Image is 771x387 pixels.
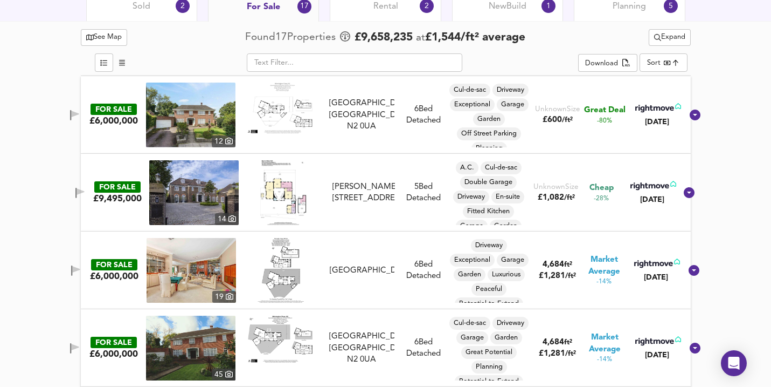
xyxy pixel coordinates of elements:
[535,104,580,114] div: Unknown Size
[146,316,235,381] a: property thumbnail 45
[492,84,529,97] div: Driveway
[355,30,413,46] span: £ 9,658,235
[543,261,564,269] span: 4,684
[146,316,235,381] img: property thumbnail
[133,1,150,12] span: Sold
[579,254,629,277] span: Market Average
[146,83,235,147] img: property thumbnail
[578,54,637,72] button: Download
[490,331,522,344] div: Garden
[597,117,612,126] span: -80%
[147,238,236,303] img: property thumbnail
[597,355,612,364] span: -14%
[86,31,122,44] span: See Map
[212,135,235,147] div: 12
[461,346,517,359] div: Great Potential
[649,29,691,46] button: Expand
[425,32,525,43] span: £ 1,544 / ft² average
[628,194,676,205] div: [DATE]
[721,350,747,376] div: Open Intercom Messenger
[456,331,488,344] div: Garage
[471,284,506,294] span: Peaceful
[565,273,576,280] span: / ft²
[565,350,576,357] span: / ft²
[585,58,618,70] div: Download
[481,163,522,173] span: Cul-de-sac
[449,84,490,97] div: Cul-de-sac
[146,83,235,147] a: property thumbnail 12
[450,100,495,110] span: Exceptional
[247,1,280,13] span: For Sale
[454,270,485,280] span: Garden
[589,182,614,194] span: Cheap
[455,299,523,309] span: Potential to Extend
[454,268,485,281] div: Garden
[654,31,685,44] span: Expand
[471,283,506,296] div: Peaceful
[94,181,141,193] div: FOR SALE
[596,277,612,287] span: -14%
[473,113,505,126] div: Garden
[460,178,517,187] span: Double Garage
[248,83,312,133] img: Floorplan
[399,104,448,127] div: 6 Bed Detached
[613,1,646,12] span: Planning
[687,264,700,277] svg: Show Details
[683,186,696,199] svg: Show Details
[649,29,691,46] div: split button
[647,58,661,68] div: Sort
[325,331,399,365] div: Winnington Close, Hampstead Garden Suburb, N2 0UA
[578,54,637,72] div: split button
[471,239,507,252] div: Driveway
[533,182,579,192] div: Unknown Size
[149,160,239,225] a: property thumbnail 14
[81,154,691,232] div: FOR SALE£9,495,000 property thumbnail 14 Floorplan[PERSON_NAME][STREET_ADDRESS]5Bed DetachedA.C.C...
[81,309,691,387] div: FOR SALE£6,000,000 property thumbnail 45 Floorplan[GEOGRAPHIC_DATA], [GEOGRAPHIC_DATA], N2 0UA6Be...
[562,117,573,124] span: / ft²
[457,127,521,140] div: Off Street Parking
[564,261,572,268] span: ft²
[81,232,691,309] div: FOR SALE£6,000,000 property thumbnail 19 Floorplan[GEOGRAPHIC_DATA]6Bed DetachedDrivewayException...
[584,105,626,116] span: Great Deal
[640,53,687,72] div: Sort
[455,297,523,310] div: Potential to Extend
[492,317,529,330] div: Driveway
[492,85,529,95] span: Driveway
[81,76,691,154] div: FOR SALE£6,000,000 property thumbnail 12 Floorplan[GEOGRAPHIC_DATA] [GEOGRAPHIC_DATA] N2 0UA6Bed ...
[399,337,448,360] div: 6 Bed Detached
[471,144,507,153] span: Planning
[580,332,629,355] span: Market Average
[471,142,507,155] div: Planning
[463,207,514,216] span: Fitted Kitchen
[539,272,576,280] span: £ 1,281
[399,259,448,282] div: 6 Bed Detached
[456,161,478,174] div: A.C.
[89,348,138,360] div: £6,000,000
[539,350,576,358] span: £ 1,281
[147,238,236,303] a: property thumbnail 19
[91,259,137,270] div: FOR SALE
[245,30,338,45] div: Found 17 Propert ies
[497,254,529,267] div: Garage
[260,160,307,225] img: Floorplan
[689,342,701,355] svg: Show Details
[489,1,526,12] span: New Build
[247,53,462,72] input: Text Filter...
[450,98,495,111] div: Exceptional
[89,115,138,127] div: £6,000,000
[456,333,488,343] span: Garage
[456,163,478,173] span: A.C.
[90,270,138,282] div: £6,000,000
[449,317,490,330] div: Cul-de-sac
[497,100,529,110] span: Garage
[460,176,517,189] div: Double Garage
[332,181,395,205] div: [PERSON_NAME][STREET_ADDRESS]
[481,161,522,174] div: Cul-de-sac
[491,191,524,203] div: En-suite
[212,291,236,303] div: 19
[212,369,235,381] div: 45
[564,194,575,201] span: / ft²
[325,98,399,132] div: Winnington Close Hampstead Garden Suburb N2 0UA
[456,221,488,231] span: Garage
[450,255,495,265] span: Exceptional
